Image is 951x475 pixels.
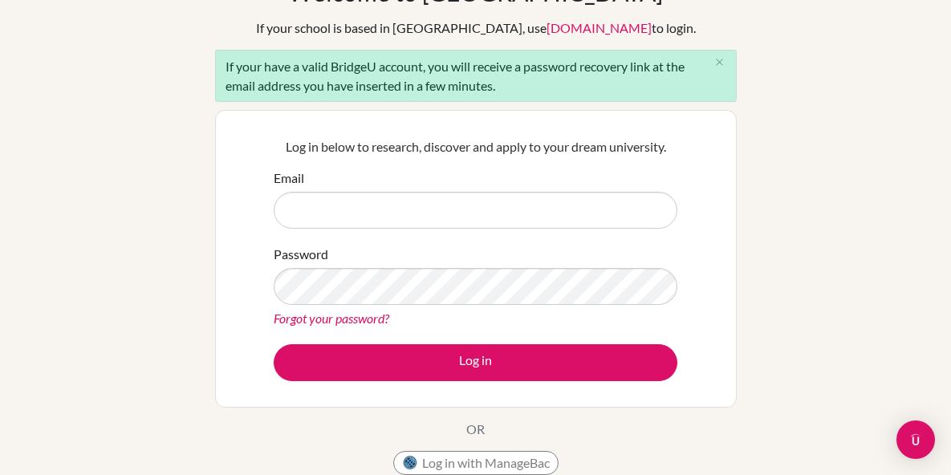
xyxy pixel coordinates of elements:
[713,56,725,68] i: close
[256,18,696,38] div: If your school is based in [GEOGRAPHIC_DATA], use to login.
[466,420,485,439] p: OR
[274,344,677,381] button: Log in
[215,50,737,102] div: If your have a valid BridgeU account, you will receive a password recovery link at the email addr...
[547,20,652,35] a: [DOMAIN_NAME]
[704,51,736,75] button: Close
[274,311,389,326] a: Forgot your password?
[896,420,935,459] div: Open Intercom Messenger
[274,168,304,188] label: Email
[393,451,559,475] button: Log in with ManageBac
[274,137,677,156] p: Log in below to research, discover and apply to your dream university.
[274,245,328,264] label: Password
